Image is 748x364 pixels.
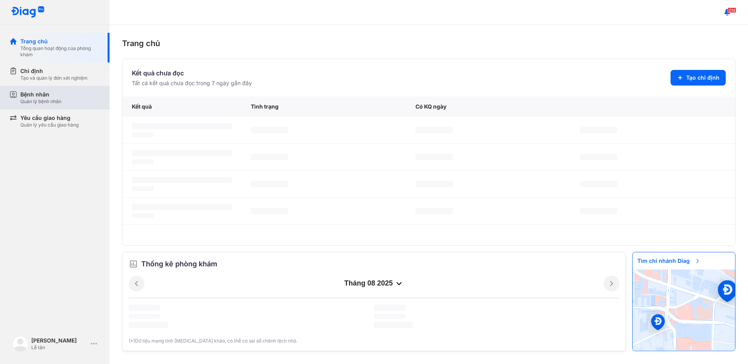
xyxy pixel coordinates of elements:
span: 214 [728,7,736,13]
div: Trang chủ [20,37,100,45]
span: ‌ [132,177,232,183]
span: ‌ [415,208,453,214]
span: ‌ [132,150,232,156]
span: ‌ [580,181,617,187]
span: ‌ [251,181,288,187]
span: Thống kê phòng khám [141,259,217,269]
span: ‌ [132,213,154,218]
img: order.5a6da16c.svg [129,259,138,269]
div: (*)Dữ liệu mang tính [MEDICAL_DATA] khảo, có thể có sai số chênh lệch nhỏ. [129,337,619,344]
span: ‌ [132,186,154,191]
span: ‌ [129,314,160,319]
span: ‌ [580,127,617,133]
div: Tổng quan hoạt động của phòng khám [20,45,100,58]
button: Tạo chỉ định [671,70,726,86]
div: Tạo và quản lý đơn xét nghiệm [20,75,88,81]
span: ‌ [251,127,288,133]
span: Tìm chi nhánh Diag [633,252,705,269]
span: ‌ [580,154,617,160]
span: ‌ [415,181,453,187]
span: ‌ [374,314,405,319]
div: Trang chủ [122,37,735,49]
span: ‌ [415,154,453,160]
span: Tạo chỉ định [686,74,719,82]
div: Kết quả [122,96,241,117]
div: Kết quả chưa đọc [132,68,252,78]
div: Tình trạng [241,96,406,117]
span: ‌ [132,132,154,137]
div: tháng 08 2025 [144,279,604,288]
img: logo [11,6,45,18]
span: ‌ [132,123,232,129]
div: Bệnh nhân [20,91,61,98]
span: ‌ [251,208,288,214]
span: ‌ [132,204,232,210]
span: ‌ [251,154,288,160]
div: Lễ tân [31,344,88,351]
div: Yêu cầu giao hàng [20,114,79,122]
div: [PERSON_NAME] [31,337,88,344]
div: Có KQ ngày [406,96,571,117]
span: ‌ [374,305,405,311]
div: Chỉ định [20,67,88,75]
div: Quản lý yêu cầu giao hàng [20,122,79,128]
span: ‌ [129,322,168,328]
div: Quản lý bệnh nhân [20,98,61,105]
img: logo [13,336,28,352]
span: ‌ [132,159,154,164]
div: Tất cả kết quả chưa đọc trong 7 ngày gần đây [132,79,252,87]
span: ‌ [580,208,617,214]
span: ‌ [374,322,413,328]
span: ‌ [415,127,453,133]
span: ‌ [129,305,160,311]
